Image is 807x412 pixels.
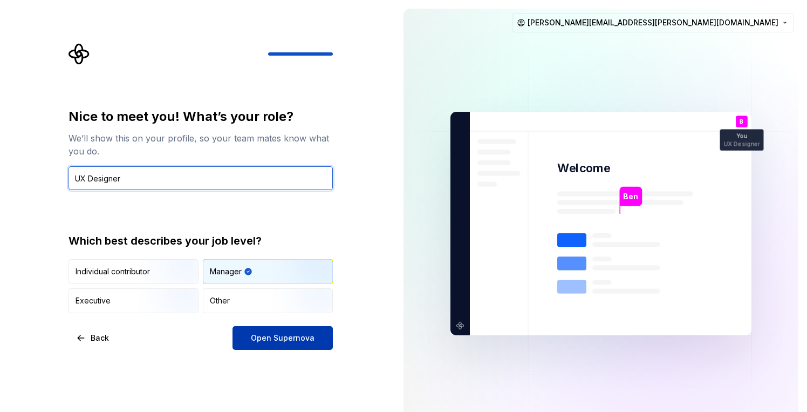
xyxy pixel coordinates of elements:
p: B [740,119,743,125]
button: Back [69,326,118,350]
div: Which best describes your job level? [69,233,333,248]
div: Executive [76,295,111,306]
div: We’ll show this on your profile, so your team mates know what you do. [69,132,333,158]
span: [PERSON_NAME][EMAIL_ADDRESS][PERSON_NAME][DOMAIN_NAME] [528,17,778,28]
button: [PERSON_NAME][EMAIL_ADDRESS][PERSON_NAME][DOMAIN_NAME] [512,13,794,32]
p: You [736,133,747,139]
input: Job title [69,166,333,190]
p: Welcome [557,160,610,176]
span: Open Supernova [251,333,314,343]
button: Open Supernova [232,326,333,350]
div: Manager [210,266,242,277]
span: Back [91,333,109,343]
div: Nice to meet you! What’s your role? [69,108,333,125]
svg: Supernova Logo [69,43,90,65]
p: Ben [623,191,638,202]
div: Individual contributor [76,266,150,277]
div: Other [210,295,230,306]
p: UX Designer [724,141,760,147]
